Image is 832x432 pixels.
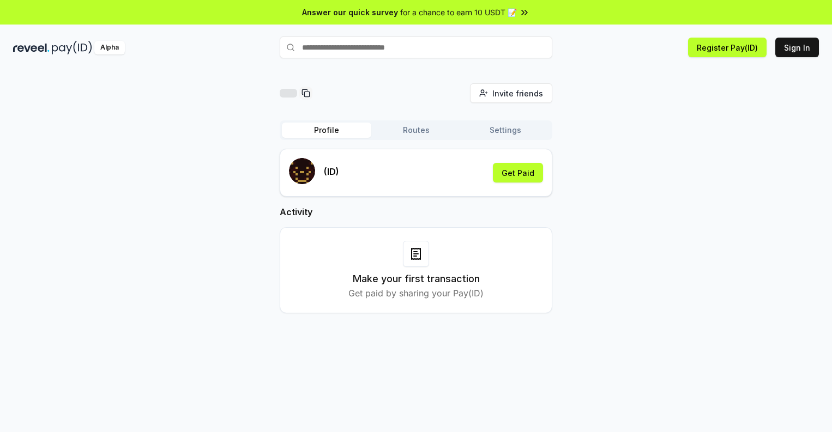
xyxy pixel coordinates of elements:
[400,7,517,18] span: for a chance to earn 10 USDT 📝
[470,83,552,103] button: Invite friends
[280,205,552,218] h2: Activity
[688,38,767,57] button: Register Pay(ID)
[353,271,480,287] h3: Make your first transaction
[324,165,339,178] p: (ID)
[348,287,484,300] p: Get paid by sharing your Pay(ID)
[94,41,125,54] div: Alpha
[302,7,398,18] span: Answer our quick survey
[492,88,543,99] span: Invite friends
[461,123,550,138] button: Settings
[282,123,371,138] button: Profile
[775,38,819,57] button: Sign In
[13,41,50,54] img: reveel_dark
[371,123,461,138] button: Routes
[493,163,543,182] button: Get Paid
[52,41,92,54] img: pay_id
